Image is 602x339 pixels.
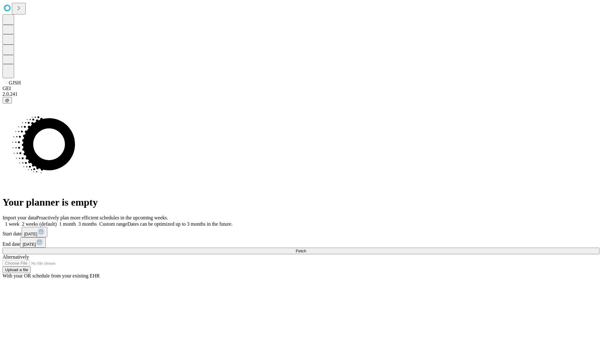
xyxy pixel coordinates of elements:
span: Proactively plan more efficient schedules in the upcoming weeks. [36,215,168,220]
span: 2 weeks (default) [22,221,57,227]
div: 2.0.241 [3,91,599,97]
div: GEI [3,86,599,91]
span: [DATE] [24,232,37,236]
button: Fetch [3,248,599,254]
h1: Your planner is empty [3,196,599,208]
span: GJSH [9,80,21,85]
span: [DATE] [23,242,36,247]
span: 1 week [5,221,19,227]
span: @ [5,98,9,103]
span: 3 months [78,221,97,227]
button: [DATE] [22,227,47,237]
button: @ [3,97,12,104]
span: With your OR schedule from your existing EHR [3,273,100,278]
button: [DATE] [20,237,46,248]
span: Import your data [3,215,36,220]
button: Upload a file [3,266,31,273]
div: End date [3,237,599,248]
span: Dates can be optimized up to 3 months in the future. [127,221,232,227]
span: Alternatively [3,254,29,260]
span: 1 month [59,221,76,227]
span: Fetch [296,249,306,253]
span: Custom range [99,221,127,227]
div: Start date [3,227,599,237]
